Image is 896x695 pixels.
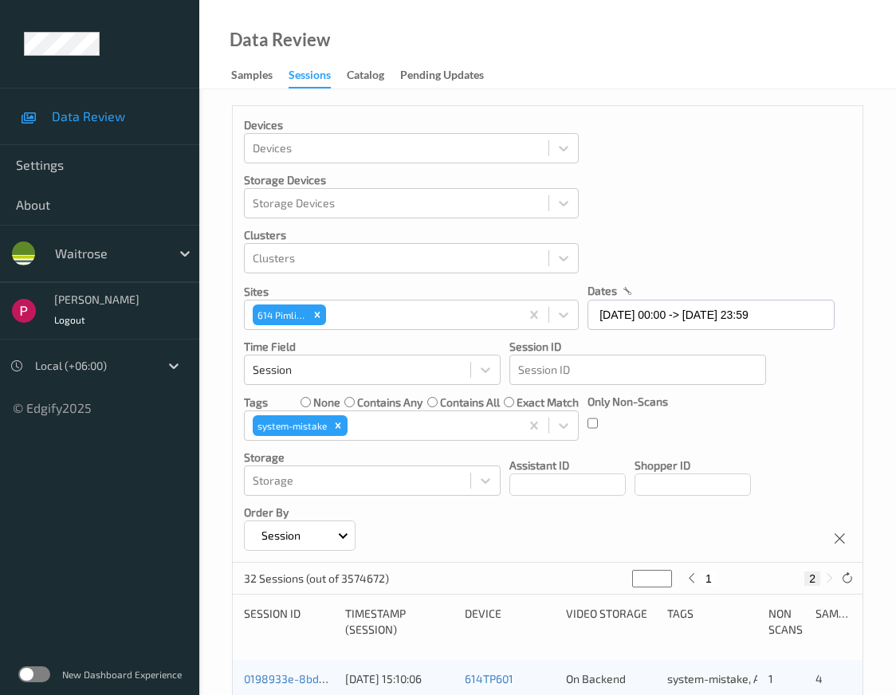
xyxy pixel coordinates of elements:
[768,606,804,638] div: Non Scans
[588,283,617,299] p: dates
[289,67,331,88] div: Sessions
[289,65,347,88] a: Sessions
[400,65,500,87] a: Pending Updates
[329,415,347,436] div: Remove system-mistake
[253,415,329,436] div: system-mistake
[347,67,384,87] div: Catalog
[566,671,656,687] div: On Backend
[244,117,579,133] p: Devices
[244,172,579,188] p: Storage Devices
[400,67,484,87] div: Pending Updates
[566,606,656,638] div: Video Storage
[588,394,668,410] p: Only Non-Scans
[231,67,273,87] div: Samples
[345,606,454,638] div: Timestamp (Session)
[465,672,513,685] a: 614TP601
[465,606,555,638] div: Device
[231,65,289,87] a: Samples
[509,457,626,473] p: Assistant ID
[804,571,820,586] button: 2
[256,528,306,544] p: Session
[347,65,400,87] a: Catalog
[244,571,389,587] p: 32 Sessions (out of 3574672)
[517,395,579,410] label: exact match
[244,284,579,300] p: Sites
[308,304,326,325] div: Remove 614 Pimlico
[244,450,501,465] p: Storage
[635,457,751,473] p: Shopper ID
[768,672,773,685] span: 1
[667,606,757,638] div: Tags
[244,339,501,355] p: Time Field
[509,339,766,355] p: Session ID
[357,395,422,410] label: contains any
[230,32,330,48] div: Data Review
[815,672,823,685] span: 4
[244,505,356,520] p: Order By
[815,606,851,638] div: Samples
[345,671,454,687] div: [DATE] 15:10:06
[253,304,308,325] div: 614 Pimlico
[313,395,340,410] label: none
[244,227,579,243] p: Clusters
[244,395,268,410] p: Tags
[244,672,464,685] a: 0198933e-8bdb-7173-850e-8e888f76b6a2
[701,571,717,586] button: 1
[667,672,848,685] span: system-mistake, Assistant Rejected
[440,395,500,410] label: contains all
[244,606,334,638] div: Session ID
